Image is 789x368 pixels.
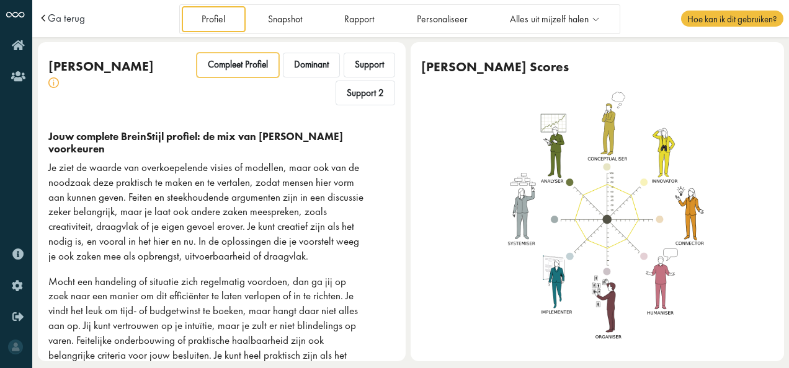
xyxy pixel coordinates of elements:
span: Hoe kan ik dit gebruiken? [681,11,783,27]
a: Alles uit mijzelf halen [490,6,618,32]
span: Dominant [294,59,329,71]
p: Je ziet de waarde van overkoepelende visies of modellen, maar ook van de noodzaak deze praktisch ... [48,160,363,264]
img: generalist [499,91,715,348]
span: Support [355,59,384,71]
a: Snapshot [247,6,322,32]
span: Compleet Profiel [208,59,268,71]
div: [PERSON_NAME] Scores [421,59,569,75]
img: info.svg [48,77,59,88]
a: Personaliseer [396,6,488,32]
a: Ga terug [48,13,85,24]
span: Alles uit mijzelf halen [510,14,589,25]
span: [PERSON_NAME] [48,58,154,74]
a: Rapport [324,6,394,32]
div: Jouw complete BreinStijl profiel: de mix van [PERSON_NAME] voorkeuren [48,130,395,156]
a: Profiel [182,6,246,32]
span: Support 2 [347,87,384,99]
